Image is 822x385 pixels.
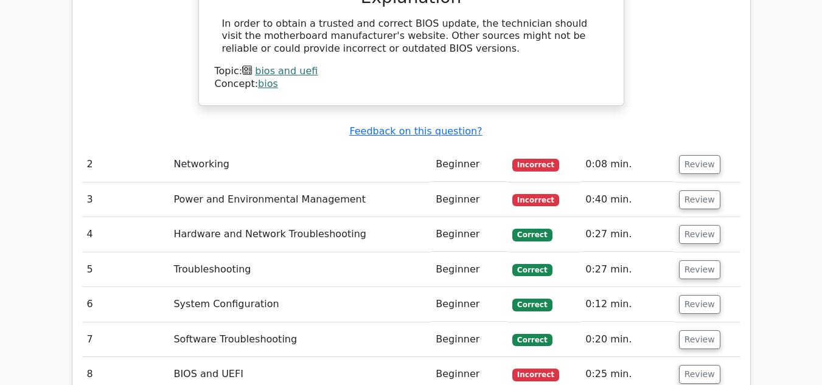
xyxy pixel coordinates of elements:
[431,287,507,322] td: Beginner
[580,182,674,217] td: 0:40 min.
[679,190,720,209] button: Review
[82,322,169,357] td: 7
[512,229,552,241] span: Correct
[679,155,720,174] button: Review
[512,264,552,276] span: Correct
[512,159,559,171] span: Incorrect
[169,252,431,287] td: Troubleshooting
[82,252,169,287] td: 5
[512,369,559,381] span: Incorrect
[169,322,431,357] td: Software Troubleshooting
[82,217,169,252] td: 4
[512,299,552,311] span: Correct
[679,365,720,384] button: Review
[580,287,674,322] td: 0:12 min.
[258,78,278,89] a: bios
[349,125,482,137] a: Feedback on this question?
[215,65,608,78] div: Topic:
[580,217,674,252] td: 0:27 min.
[169,287,431,322] td: System Configuration
[431,182,507,217] td: Beginner
[431,147,507,182] td: Beginner
[215,78,608,91] div: Concept:
[512,194,559,206] span: Incorrect
[169,217,431,252] td: Hardware and Network Troubleshooting
[431,252,507,287] td: Beginner
[580,147,674,182] td: 0:08 min.
[222,18,601,55] div: In order to obtain a trusted and correct BIOS update, the technician should visit the motherboard...
[679,260,720,279] button: Review
[580,322,674,357] td: 0:20 min.
[679,330,720,349] button: Review
[431,217,507,252] td: Beginner
[512,334,552,346] span: Correct
[82,287,169,322] td: 6
[169,182,431,217] td: Power and Environmental Management
[580,252,674,287] td: 0:27 min.
[82,147,169,182] td: 2
[255,65,318,77] a: bios and uefi
[679,295,720,314] button: Review
[82,182,169,217] td: 3
[431,322,507,357] td: Beginner
[679,225,720,244] button: Review
[169,147,431,182] td: Networking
